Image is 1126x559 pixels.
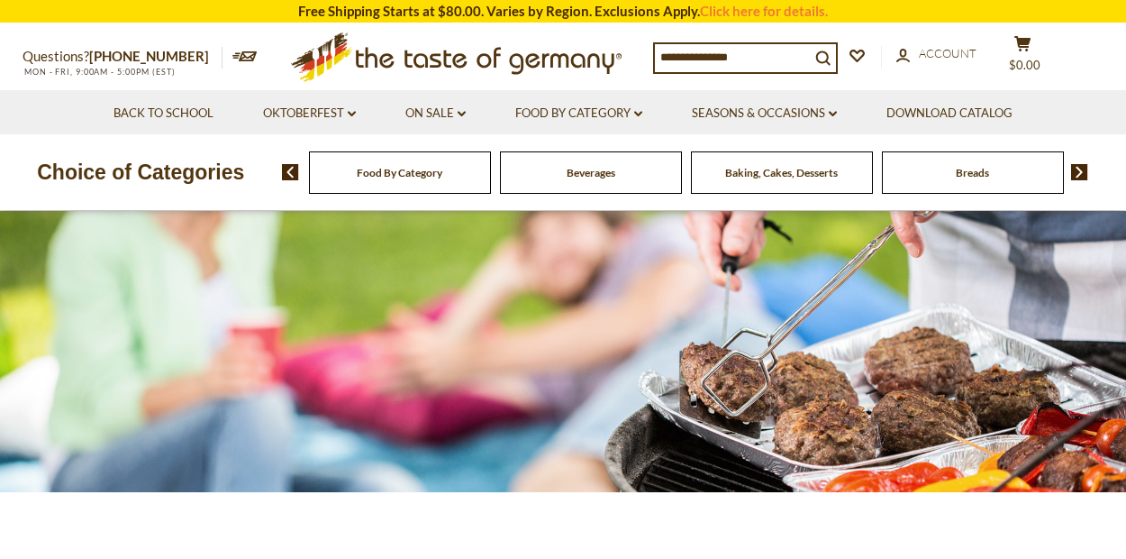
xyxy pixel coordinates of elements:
a: Food By Category [357,166,442,179]
a: Click here for details. [700,3,828,19]
button: $0.00 [995,35,1049,80]
a: [PHONE_NUMBER] [89,48,209,64]
span: $0.00 [1009,58,1040,72]
a: Baking, Cakes, Desserts [725,166,838,179]
a: Back to School [114,104,213,124]
a: Seasons & Occasions [692,104,837,124]
span: Account [919,46,976,60]
p: Questions? [23,45,222,69]
a: Breads [956,166,989,179]
a: Oktoberfest [263,104,356,124]
a: Download Catalog [886,104,1012,124]
a: Food By Category [515,104,642,124]
img: previous arrow [282,164,299,180]
img: next arrow [1071,164,1088,180]
a: Account [896,44,976,64]
span: MON - FRI, 9:00AM - 5:00PM (EST) [23,67,176,77]
a: Beverages [567,166,615,179]
a: On Sale [405,104,466,124]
